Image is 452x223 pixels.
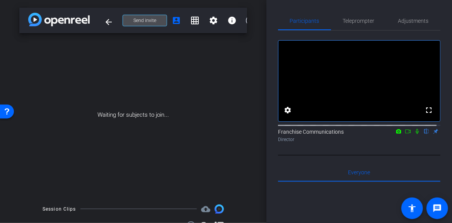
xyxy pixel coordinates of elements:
[227,16,237,25] mat-icon: info
[104,17,113,27] mat-icon: arrow_back
[343,18,375,24] span: Teleprompter
[215,204,224,214] img: Session clips
[433,204,442,213] mat-icon: message
[172,16,181,25] mat-icon: account_box
[123,15,167,26] button: Send invite
[133,17,156,24] span: Send invite
[19,33,247,197] div: Waiting for subjects to join...
[201,204,210,214] mat-icon: cloud_upload
[422,128,431,134] mat-icon: flip
[398,18,429,24] span: Adjustments
[201,204,210,214] span: Destinations for your clips
[278,136,440,143] div: Director
[190,16,200,25] mat-icon: grid_on
[209,16,218,25] mat-icon: settings
[28,13,90,26] img: app-logo
[283,106,292,115] mat-icon: settings
[424,106,433,115] mat-icon: fullscreen
[278,128,440,143] div: Franchise Communications
[43,205,76,213] div: Session Clips
[348,170,370,175] span: Everyone
[290,18,319,24] span: Participants
[408,204,417,213] mat-icon: accessibility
